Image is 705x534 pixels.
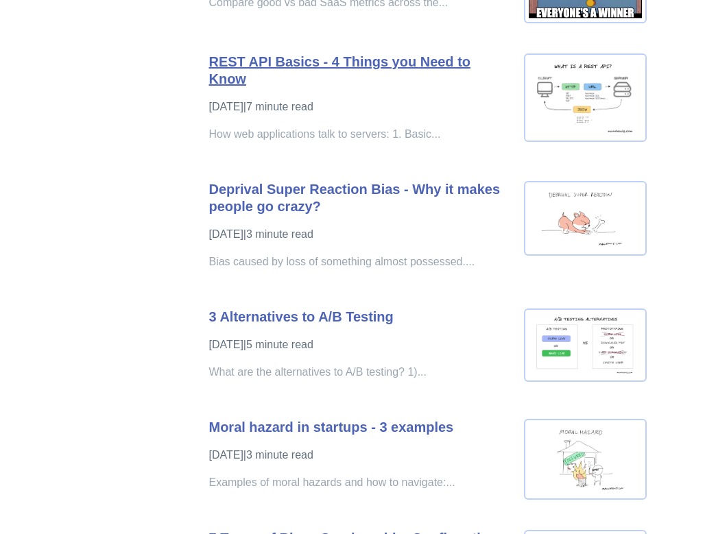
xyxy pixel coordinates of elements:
img: moral-hazard [524,419,647,500]
p: [DATE] | 3 minute read [208,447,510,463]
img: rest-api [524,53,647,142]
p: What are the alternatives to A/B testing? 1)... [208,364,510,380]
p: Examples of moral hazards and how to navigate:... [208,474,510,491]
a: 3 Alternatives to A/B Testing [208,309,393,324]
img: deprival-super-reaction [524,181,647,256]
a: Deprival Super Reaction Bias - Why it makes people go crazy? [208,182,500,214]
a: REST API Basics - 4 Things you Need to Know [208,54,470,86]
p: [DATE] | 5 minute read [208,337,510,353]
img: ab_testing_alternatives [524,308,647,382]
p: Bias caused by loss of something almost possessed.... [208,254,510,270]
a: Moral hazard in startups - 3 examples [208,420,453,435]
p: How web applications talk to servers: 1. Basic... [208,126,510,143]
p: [DATE] | 7 minute read [208,99,510,115]
p: [DATE] | 3 minute read [208,226,510,243]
